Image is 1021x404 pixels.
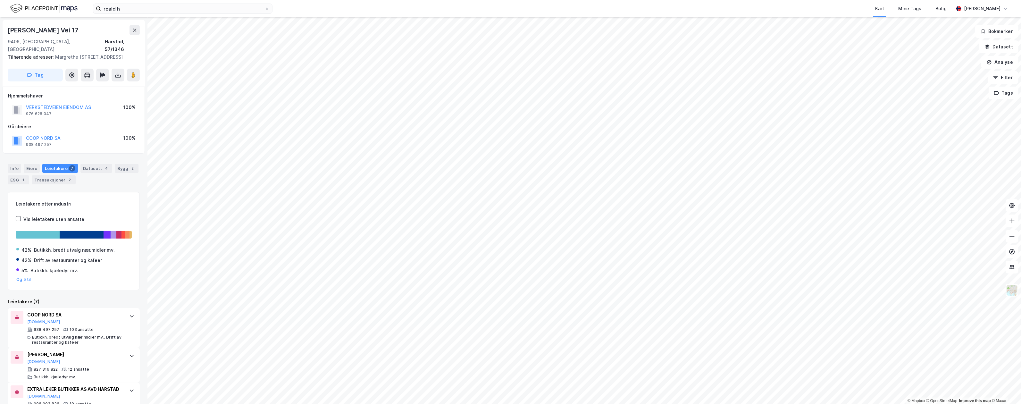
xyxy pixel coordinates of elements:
button: Datasett [979,40,1018,53]
div: 9406, [GEOGRAPHIC_DATA], [GEOGRAPHIC_DATA] [8,38,105,53]
div: [PERSON_NAME] [964,5,1000,13]
span: Tilhørende adresser: [8,54,55,60]
div: 7 [69,165,75,172]
button: Analyse [981,56,1018,69]
div: Butikkh. kjæledyr mv. [34,375,76,380]
div: Butikkh. kjæledyr mv. [30,267,78,274]
div: 2 [130,165,136,172]
div: 938 497 257 [26,142,52,147]
button: Filter [988,71,1018,84]
div: Mine Tags [898,5,921,13]
button: [DOMAIN_NAME] [27,319,60,324]
div: 2 [67,177,73,183]
div: Margrethe [STREET_ADDRESS] [8,53,135,61]
div: 827 316 822 [34,367,58,372]
div: Hjemmelshaver [8,92,139,100]
button: Bokmerker [975,25,1018,38]
div: 42% [21,257,31,264]
button: Tag [8,69,63,81]
div: Harstad, 57/1346 [105,38,140,53]
div: Butikkh. bredt utvalg nær.midler mv. [34,246,115,254]
div: Drift av restauranter og kafeer [34,257,102,264]
a: Mapbox [908,399,925,403]
div: 4 [103,165,110,172]
div: EXTRA LEKER BUTIKKER AS AVD HARSTAD [27,385,123,393]
img: logo.f888ab2527a4732fd821a326f86c7f29.svg [10,3,78,14]
input: Søk på adresse, matrikkel, gårdeiere, leietakere eller personer [101,4,264,13]
div: Butikkh. bredt utvalg nær.midler mv., Drift av restauranter og kafeer [32,335,123,345]
a: OpenStreetMap [926,399,958,403]
div: 100% [123,104,136,111]
a: Improve this map [959,399,991,403]
div: Eiere [24,164,40,173]
div: COOP NORD SA [27,311,123,319]
div: 42% [21,246,31,254]
div: 976 628 047 [26,111,52,116]
div: [PERSON_NAME] [27,351,123,358]
div: Bygg [115,164,138,173]
button: [DOMAIN_NAME] [27,394,60,399]
div: Leietakere [42,164,78,173]
div: Bolig [935,5,947,13]
div: 12 ansatte [68,367,89,372]
div: Gårdeiere [8,123,139,130]
img: Z [1006,284,1018,296]
div: 100% [123,134,136,142]
div: Kart [875,5,884,13]
button: Og 5 til [16,277,31,282]
div: 5% [21,267,28,274]
div: Datasett [80,164,112,173]
div: Vis leietakere uten ansatte [23,215,84,223]
button: [DOMAIN_NAME] [27,359,60,364]
iframe: Chat Widget [989,373,1021,404]
div: Info [8,164,21,173]
div: Leietakere (7) [8,298,140,306]
div: 1 [20,177,27,183]
div: Leietakere etter industri [16,200,132,208]
div: [PERSON_NAME] Vei 17 [8,25,80,35]
div: 103 ansatte [70,327,94,332]
div: ESG [8,175,29,184]
div: Transaksjoner [32,175,76,184]
div: 938 497 257 [34,327,59,332]
button: Tags [989,87,1018,99]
